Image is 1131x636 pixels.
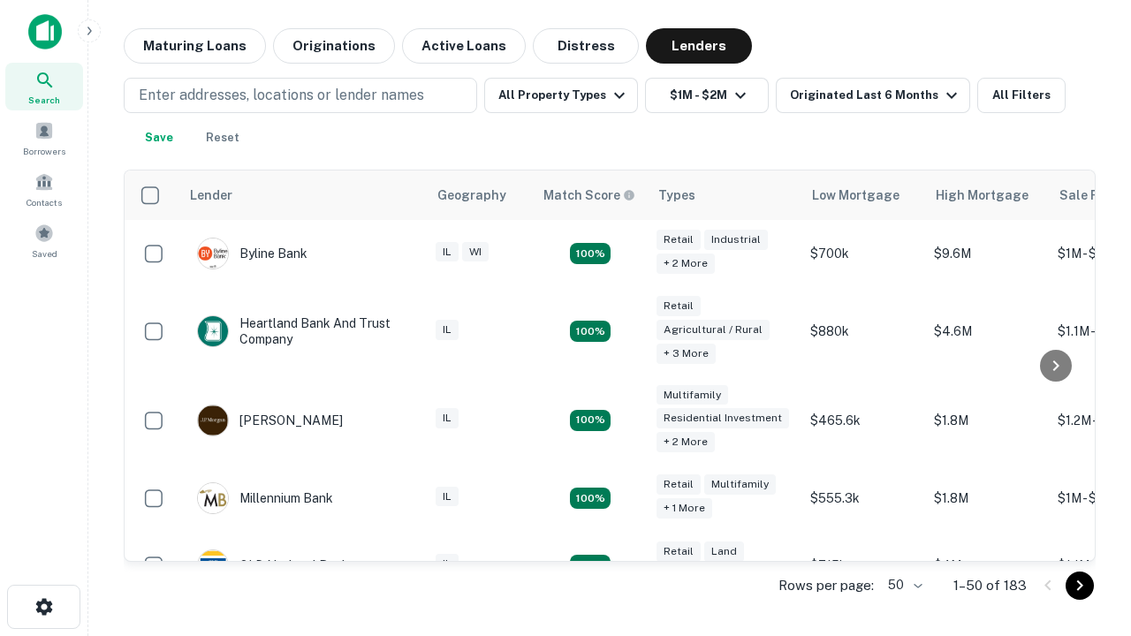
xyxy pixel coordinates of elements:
div: Retail [657,296,701,316]
button: $1M - $2M [645,78,769,113]
td: $880k [801,287,925,376]
div: Retail [657,474,701,495]
button: Go to next page [1066,572,1094,600]
td: $1.8M [925,376,1049,466]
div: Capitalize uses an advanced AI algorithm to match your search with the best lender. The match sco... [543,185,635,205]
div: Lender [190,185,232,206]
div: Matching Properties: 27, hasApolloMatch: undefined [570,410,611,431]
div: WI [462,242,489,262]
td: $9.6M [925,220,1049,287]
span: Saved [32,246,57,261]
button: Reset [194,120,251,155]
div: Residential Investment [657,408,789,428]
button: Lenders [646,28,752,64]
div: [PERSON_NAME] [197,405,343,436]
button: Distress [533,28,639,64]
div: Land [704,541,744,562]
a: Borrowers [5,114,83,162]
td: $465.6k [801,376,925,466]
img: picture [198,405,228,435]
span: Borrowers [23,144,65,158]
div: Multifamily [657,385,728,405]
a: Saved [5,216,83,264]
span: Contacts [27,195,62,209]
td: $1.8M [925,465,1049,532]
td: $700k [801,220,925,287]
img: picture [198,316,228,346]
div: IL [436,554,459,574]
div: IL [436,320,459,340]
div: Multifamily [704,474,776,495]
th: Capitalize uses an advanced AI algorithm to match your search with the best lender. The match sco... [533,170,648,220]
img: picture [198,550,228,580]
div: + 3 more [657,344,716,364]
td: $555.3k [801,465,925,532]
th: Lender [179,170,427,220]
p: Enter addresses, locations or lender names [139,85,424,106]
img: picture [198,238,228,269]
button: Originations [273,28,395,64]
button: Save your search to get updates of matches that match your search criteria. [131,120,187,155]
div: Matching Properties: 21, hasApolloMatch: undefined [570,243,611,264]
div: Industrial [704,230,768,250]
div: Millennium Bank [197,482,333,514]
th: Geography [427,170,533,220]
p: 1–50 of 183 [953,575,1027,596]
div: + 1 more [657,498,712,519]
button: Active Loans [402,28,526,64]
div: + 2 more [657,432,715,452]
iframe: Chat Widget [1043,438,1131,523]
button: Originated Last 6 Months [776,78,970,113]
th: Types [648,170,801,220]
h6: Match Score [543,185,632,205]
div: Agricultural / Rural [657,320,770,340]
div: + 2 more [657,254,715,274]
button: All Property Types [484,78,638,113]
div: Heartland Bank And Trust Company [197,315,409,347]
div: Geography [437,185,506,206]
img: capitalize-icon.png [28,14,62,49]
img: picture [198,483,228,513]
div: OLD National Bank [197,549,349,581]
span: Search [28,93,60,107]
div: Matching Properties: 18, hasApolloMatch: undefined [570,555,611,576]
div: Low Mortgage [812,185,899,206]
td: $4M [925,532,1049,599]
div: Matching Properties: 16, hasApolloMatch: undefined [570,488,611,509]
div: High Mortgage [936,185,1029,206]
div: IL [436,408,459,428]
button: Enter addresses, locations or lender names [124,78,477,113]
button: Maturing Loans [124,28,266,64]
div: Matching Properties: 17, hasApolloMatch: undefined [570,321,611,342]
div: IL [436,242,459,262]
div: IL [436,487,459,507]
th: High Mortgage [925,170,1049,220]
div: 50 [881,572,925,598]
td: $715k [801,532,925,599]
div: Retail [657,230,701,250]
div: Byline Bank [197,238,307,269]
th: Low Mortgage [801,170,925,220]
div: Retail [657,541,701,562]
td: $4.6M [925,287,1049,376]
div: Types [658,185,695,206]
button: All Filters [977,78,1066,113]
p: Rows per page: [778,575,874,596]
a: Contacts [5,165,83,213]
div: Originated Last 6 Months [790,85,962,106]
a: Search [5,63,83,110]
